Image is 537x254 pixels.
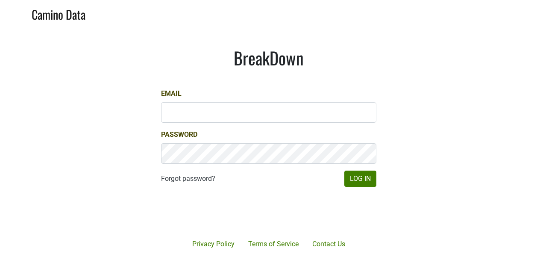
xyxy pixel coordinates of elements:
a: Camino Data [32,3,85,24]
a: Terms of Service [241,236,305,253]
button: Log In [344,171,376,187]
a: Privacy Policy [185,236,241,253]
a: Forgot password? [161,174,215,184]
a: Contact Us [305,236,352,253]
h1: BreakDown [161,47,376,68]
label: Email [161,89,182,99]
label: Password [161,130,197,140]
